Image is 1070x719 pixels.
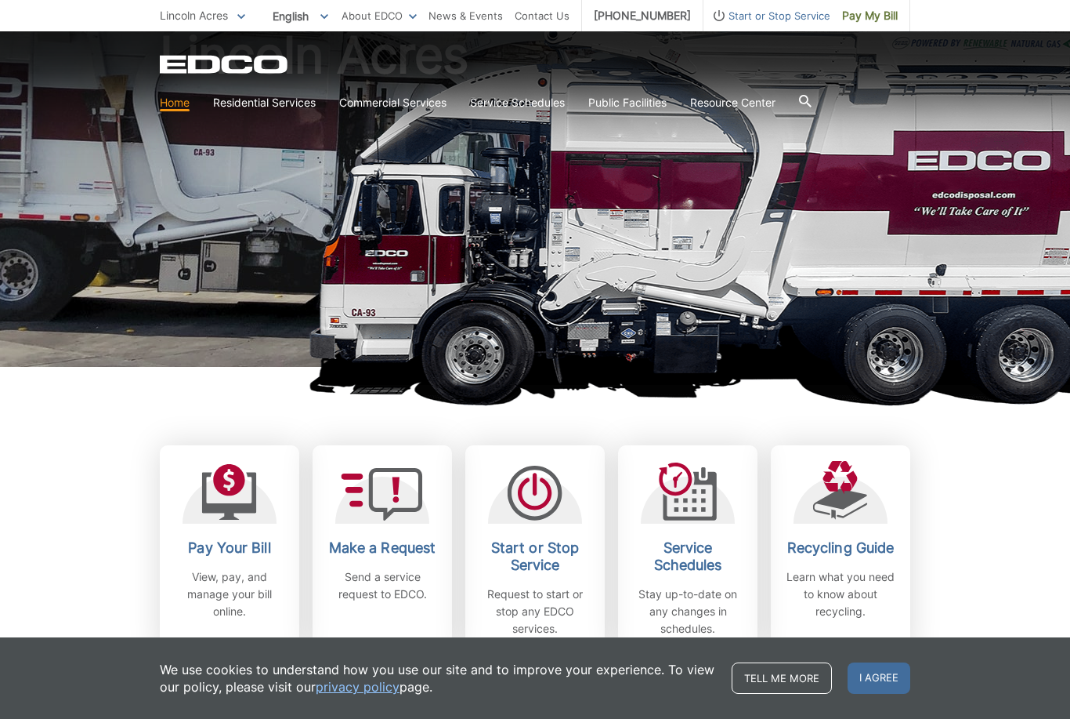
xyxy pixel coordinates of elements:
h2: Recycling Guide [783,539,898,557]
a: Pay Your Bill View, pay, and manage your bill online. [160,445,299,653]
a: Contact Us [515,7,569,24]
p: Send a service request to EDCO. [324,568,440,603]
span: English [261,3,340,29]
a: Public Facilities [588,94,667,111]
a: Service Schedules [470,94,565,111]
a: Residential Services [213,94,316,111]
a: Make a Request Send a service request to EDCO. [313,445,452,653]
a: Home [160,94,190,111]
a: Service Schedules Stay up-to-date on any changes in schedules. [618,445,757,653]
span: I agree [848,663,910,694]
h2: Service Schedules [630,539,746,574]
span: Lincoln Acres [160,9,228,22]
h2: Make a Request [324,539,440,557]
span: Pay My Bill [842,7,898,24]
p: Stay up-to-date on any changes in schedules. [630,586,746,637]
a: About EDCO [342,7,417,24]
p: We use cookies to understand how you use our site and to improve your experience. To view our pol... [160,661,716,695]
p: View, pay, and manage your bill online. [172,568,287,620]
h2: Start or Stop Service [477,539,593,574]
a: EDCD logo. Return to the homepage. [160,55,290,74]
a: Tell me more [732,663,832,694]
h2: Pay Your Bill [172,539,287,557]
h1: Lincoln Acres [160,30,910,374]
p: Request to start or stop any EDCO services. [477,586,593,637]
p: Learn what you need to know about recycling. [783,568,898,620]
a: Commercial Services [339,94,446,111]
a: Recycling Guide Learn what you need to know about recycling. [771,445,910,653]
a: privacy policy [316,678,399,695]
a: News & Events [428,7,503,24]
a: Resource Center [690,94,775,111]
